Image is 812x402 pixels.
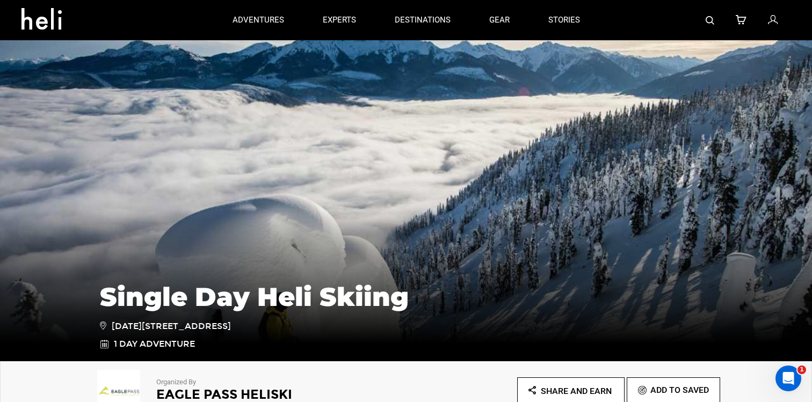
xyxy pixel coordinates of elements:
p: destinations [395,14,451,26]
span: Add To Saved [650,385,709,395]
iframe: Intercom live chat [775,366,801,391]
p: experts [323,14,356,26]
img: search-bar-icon.svg [706,16,714,25]
h2: Eagle Pass Heliski [156,388,376,401]
span: 1 [798,366,806,374]
p: Organized By [156,377,376,388]
h1: Single Day Heli Skiing [100,282,712,311]
span: 1 Day Adventure [114,338,195,350]
span: [DATE][STREET_ADDRESS] [100,319,231,333]
span: Share and Earn [541,386,612,396]
p: adventures [233,14,284,26]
